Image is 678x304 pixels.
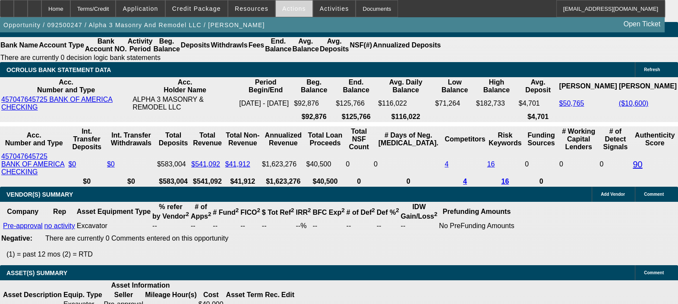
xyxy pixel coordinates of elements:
[240,222,261,230] td: --
[445,160,448,168] a: 4
[107,177,156,186] th: $0
[345,152,372,176] td: 0
[335,113,377,121] th: $125,766
[132,78,238,94] th: Acc. Holder Name
[378,113,434,121] th: $116,022
[123,5,158,12] span: Application
[262,127,305,151] th: Annualized Revenue
[501,178,509,185] a: 16
[345,177,372,186] th: 0
[347,209,375,216] b: # of Def
[262,177,305,186] th: $1,623,276
[1,96,113,111] a: 457047645725 BANK OF AMERICA CHECKING
[1,78,131,94] th: Acc. Number and Type
[292,37,319,53] th: Avg. Balance
[476,95,517,112] td: $182,733
[306,127,345,151] th: Total Loan Proceeds
[487,160,495,168] a: 16
[63,291,102,299] th: Equip. Type
[208,211,211,217] sup: 2
[439,222,514,230] div: No PreFunding Amounts
[313,0,356,17] button: Activities
[45,235,228,242] span: There are currently 0 Comments entered on this opportunity
[291,207,294,213] sup: 2
[1,153,65,176] a: 457047645725 BANK OF AMERICA CHECKING
[1,235,32,242] b: Negative:
[180,37,211,53] th: Deposits
[335,78,377,94] th: End. Balance
[341,207,344,213] sup: 2
[558,78,617,94] th: [PERSON_NAME]
[265,37,292,53] th: End. Balance
[68,160,76,168] a: $0
[262,222,295,230] td: --
[77,208,151,215] b: Asset Equipment Type
[226,291,280,298] b: Asset Term Rec.
[3,291,62,298] b: Asset Description
[276,0,312,17] button: Actions
[157,152,190,176] td: $583,004
[225,127,261,151] th: Total Non-Revenue
[632,127,677,151] th: Authenticity Score
[213,209,239,216] b: # Fund
[239,78,293,94] th: Period Begin/End
[476,78,517,94] th: High Balance
[400,203,437,220] b: IDW Gain/Loss
[172,291,197,298] b: Hour(s)
[345,127,372,151] th: Sum of the Total NSF Count and Total Overdraft Fee Count from Ocrolus
[349,37,372,53] th: NSF(#)
[377,209,399,216] b: Def %
[7,208,38,215] b: Company
[601,192,625,197] span: Add Vendor
[191,160,220,168] a: $541,092
[644,270,664,275] span: Comment
[444,127,486,151] th: Competitors
[559,100,584,107] a: $50,765
[236,207,239,213] sup: 2
[378,78,434,94] th: Avg. Daily Balance
[212,222,239,230] td: --
[1,127,67,151] th: Acc. Number and Type
[262,160,305,168] div: $1,623,276
[157,177,190,186] th: $583,004
[312,209,344,216] b: BFC Exp
[373,177,443,186] th: 0
[346,222,375,230] td: --
[644,67,660,72] span: Refresh
[296,209,311,216] b: IRR
[293,95,334,112] td: $92,876
[373,127,443,151] th: # Days of Neg. [MEDICAL_DATA].
[295,222,311,230] td: --%
[248,37,265,53] th: Fees
[152,222,189,230] td: --
[44,222,75,229] a: no activity
[463,178,467,185] a: 4
[599,127,631,151] th: # of Detect Signals
[127,37,153,53] th: Activity Period
[226,291,280,299] th: Asset Term Recommendation
[210,37,248,53] th: Withdrawls
[153,37,180,53] th: Beg. Balance
[293,78,334,94] th: Beg. Balance
[487,127,524,151] th: Risk Keywords
[262,209,294,216] b: $ Tot Ref
[203,291,219,298] b: Cost
[518,95,558,112] td: $4,701
[633,160,642,169] a: 90
[191,127,224,151] th: Total Revenue
[191,203,211,220] b: # of Apps
[240,209,260,216] b: FICO
[3,222,43,229] a: Pre-approval
[335,95,377,112] td: $125,766
[85,37,127,53] th: Bank Account NO.
[68,177,105,186] th: $0
[378,95,434,112] td: $116,022
[396,207,399,213] sup: 2
[373,152,443,176] td: 0
[434,211,437,217] sup: 2
[257,207,260,213] sup: 2
[618,78,677,94] th: [PERSON_NAME]
[282,5,306,12] span: Actions
[619,100,649,107] a: ($10,600)
[132,95,238,112] td: ALPHA 3 MASONRY & REMODEL LLC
